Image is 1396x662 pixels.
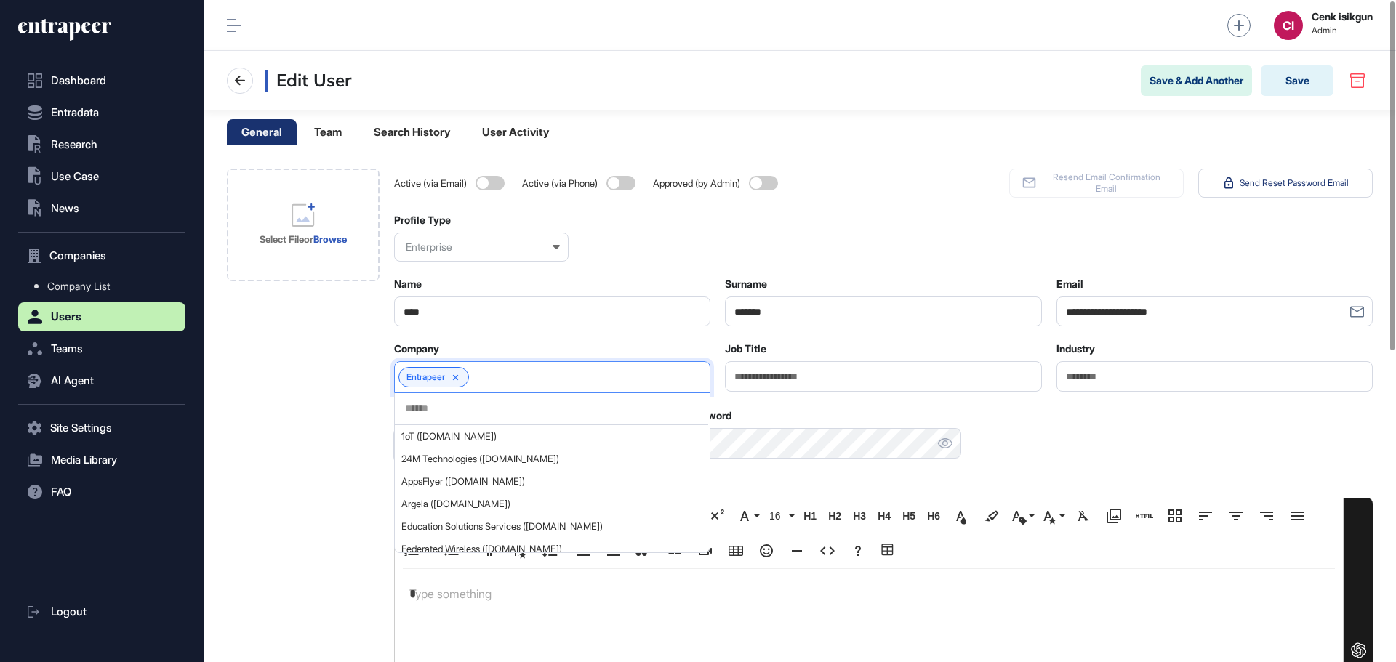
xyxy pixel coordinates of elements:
[51,203,79,214] span: News
[18,334,185,363] button: Teams
[401,476,702,487] span: AppsFlyer ([DOMAIN_NAME])
[50,422,112,434] span: Site Settings
[923,501,944,530] button: H6
[227,169,380,281] div: Select FileorBrowse
[313,233,347,245] a: Browse
[401,453,702,464] span: 24M Technologies ([DOMAIN_NAME])
[1283,501,1311,530] button: Align Justify
[18,162,185,191] button: Use Case
[401,431,702,442] span: 1oT ([DOMAIN_NAME])
[873,501,895,530] button: H4
[18,66,185,95] a: Dashboard
[51,107,99,118] span: Entradata
[394,178,470,189] span: Active (via Email)
[978,501,1006,530] button: Background Color
[734,501,761,530] button: Font Family
[406,372,445,382] a: Entrapeer
[799,510,821,522] span: H1
[824,510,846,522] span: H2
[653,178,743,189] span: Approved (by Admin)
[1261,65,1333,96] button: Save
[51,139,97,150] span: Research
[18,194,185,223] button: News
[401,521,702,532] span: Education Solutions Services ([DOMAIN_NAME])
[49,250,106,262] span: Companies
[1312,25,1373,36] span: Admin
[51,75,106,86] span: Dashboard
[1192,501,1219,530] button: Align Left
[260,233,304,245] strong: Select File
[18,445,185,475] button: Media Library
[1312,11,1373,23] strong: Cenk isikgun
[722,536,750,565] button: Insert Table
[227,169,380,281] div: Profile Image
[766,510,788,522] span: 16
[468,119,563,145] li: User Activity
[1070,501,1097,530] button: Clear Formatting
[849,501,870,530] button: H3
[764,501,796,530] button: 16
[875,536,902,565] button: Table Builder
[1253,501,1280,530] button: Align Right
[783,536,811,565] button: Insert Horizontal Line
[753,536,780,565] button: Emoticons
[51,311,81,323] span: Users
[873,510,895,522] span: H4
[1222,501,1250,530] button: Align Center
[51,343,83,355] span: Teams
[25,273,185,299] a: Company List
[18,302,185,331] button: Users
[923,510,944,522] span: H6
[1039,501,1067,530] button: Inline Style
[47,280,110,292] span: Company List
[18,98,185,127] button: Entradata
[394,214,451,226] label: Profile Type
[1131,501,1158,530] button: Add HTML
[725,343,766,355] label: Job Title
[51,454,117,466] span: Media Library
[18,241,185,270] button: Companies
[1141,65,1252,96] button: Save & Add Another
[401,498,702,509] span: Argela ([DOMAIN_NAME])
[18,413,185,443] button: Site Settings
[18,477,185,506] button: FAQ
[18,130,185,159] button: Research
[1274,11,1303,40] button: Ci
[51,375,94,387] span: AI Agent
[844,536,872,565] button: Help (Ctrl+/)
[947,501,975,530] button: Text Color
[824,501,846,530] button: H2
[51,606,87,618] span: Logout
[265,70,351,92] h3: Edit User
[401,544,702,554] span: Federated Wireless ([DOMAIN_NAME])
[227,119,297,145] li: General
[1056,278,1083,290] label: Email
[522,178,601,189] span: Active (via Phone)
[703,501,731,530] button: Superscript
[359,119,465,145] li: Search History
[1240,177,1349,189] span: Send Reset Password Email
[1161,501,1189,530] button: Responsive Layout
[1008,501,1036,530] button: Inline Class
[18,366,185,395] button: AI Agent
[725,278,767,290] label: Surname
[814,536,841,565] button: Code View
[898,501,920,530] button: H5
[300,119,356,145] li: Team
[18,597,185,626] a: Logout
[1100,501,1128,530] button: Media Library
[849,510,870,522] span: H3
[51,171,99,182] span: Use Case
[394,278,422,290] label: Name
[1056,343,1095,355] label: Industry
[898,510,920,522] span: H5
[51,486,71,498] span: FAQ
[799,501,821,530] button: H1
[1198,169,1373,198] button: Send Reset Password Email
[394,343,439,355] label: Company
[260,233,347,246] div: or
